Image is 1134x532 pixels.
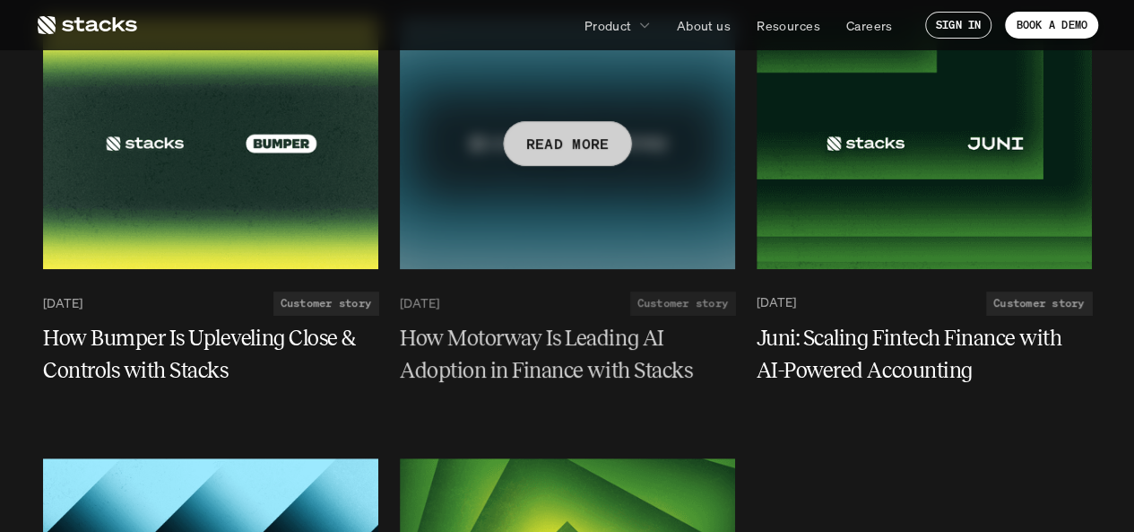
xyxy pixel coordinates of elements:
a: How Bumper Is Upleveling Close & Controls with Stacks [43,322,378,387]
p: Resources [757,16,820,35]
p: Careers [846,16,893,35]
p: About us [677,16,731,35]
a: Privacy Policy [269,81,346,95]
h5: Juni: Scaling Fintech Finance with AI-Powered Accounting [757,322,1070,387]
p: [DATE] [400,295,439,310]
a: Careers [835,9,904,41]
p: [DATE] [43,295,82,310]
p: BOOK A DEMO [1016,19,1087,31]
h5: How Bumper Is Upleveling Close & Controls with Stacks [43,322,357,387]
p: [DATE] [757,295,796,310]
a: READ MORE [400,18,735,269]
a: [DATE]Customer story [400,292,735,315]
img: Teal Flower [757,18,1092,269]
h2: Customer story [636,297,727,310]
h2: Customer story [280,297,370,310]
a: SIGN IN [925,12,992,39]
p: READ MORE [525,130,609,156]
a: Resources [746,9,831,41]
a: BOOK A DEMO [1005,12,1098,39]
p: Product [584,16,632,35]
a: [DATE]Customer story [43,292,378,315]
h2: Customer story [993,297,1084,310]
p: SIGN IN [936,19,982,31]
a: [DATE]Customer story [757,292,1092,315]
a: How Motorway Is Leading AI Adoption in Finance with Stacks [400,322,735,387]
h5: How Motorway Is Leading AI Adoption in Finance with Stacks [400,322,714,387]
a: Juni: Scaling Fintech Finance with AI-Powered Accounting [757,322,1092,387]
a: About us [666,9,741,41]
